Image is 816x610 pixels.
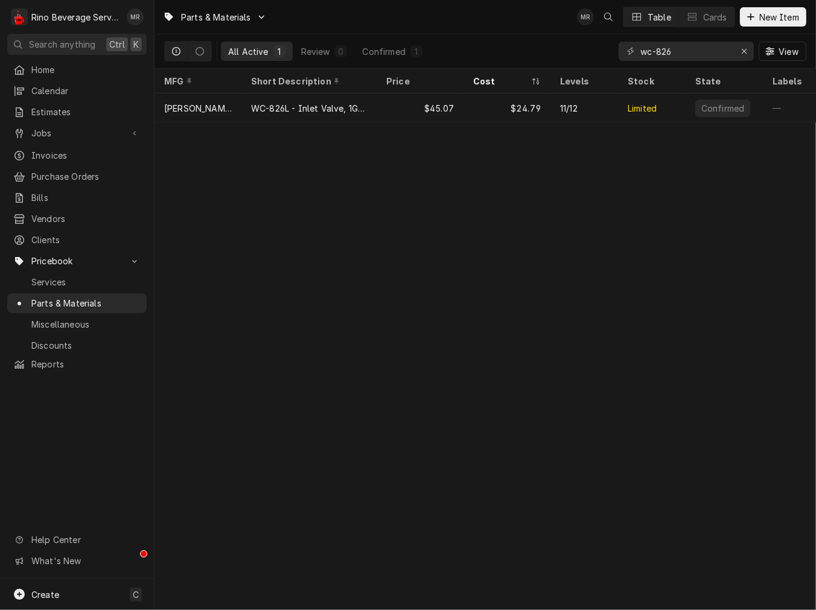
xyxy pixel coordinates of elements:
a: Miscellaneous [7,314,147,334]
div: 1 [276,45,283,58]
span: Pricebook [31,255,123,267]
div: Cards [703,11,727,24]
span: Purchase Orders [31,170,141,183]
div: 1 [413,45,420,58]
a: Go to Pricebook [7,251,147,271]
a: Clients [7,230,147,250]
button: Search anythingCtrlK [7,34,147,55]
div: Table [648,11,671,24]
a: Go to Parts & Materials [158,7,272,27]
span: Estimates [31,106,141,118]
span: Help Center [31,533,139,546]
a: Invoices [7,145,147,165]
span: Reports [31,358,141,370]
div: Confirmed [363,45,406,58]
input: Keyword search [640,42,731,61]
a: Go to What's New [7,551,147,571]
a: Calendar [7,81,147,101]
div: All Active [228,45,269,58]
span: Bills [31,191,141,204]
span: Invoices [31,149,141,162]
div: Levels [560,75,606,87]
div: MR [577,8,594,25]
div: 11/12 [560,102,578,115]
a: Go to Help Center [7,530,147,550]
a: Vendors [7,209,147,229]
div: Confirmed [700,102,745,115]
a: Estimates [7,102,147,122]
a: Parts & Materials [7,293,147,313]
div: State [695,75,751,87]
div: 0 [337,45,345,58]
a: Go to Jobs [7,123,147,143]
span: Search anything [29,38,95,51]
span: Miscellaneous [31,318,141,331]
a: Bills [7,188,147,208]
span: Parts & Materials [181,11,251,24]
a: Reports [7,354,147,374]
span: K [133,38,139,51]
span: What's New [31,554,139,567]
a: Services [7,272,147,292]
span: Create [31,589,59,600]
div: [PERSON_NAME] [164,102,232,115]
div: Price [386,75,451,87]
div: MFG [164,75,229,87]
div: Rino Beverage Service's Avatar [11,8,28,25]
button: New Item [740,7,806,27]
div: $24.79 [464,94,550,122]
button: Erase input [735,42,754,61]
span: Discounts [31,339,141,352]
div: Melissa Rinehart's Avatar [577,8,594,25]
span: New Item [757,11,802,24]
button: Open search [599,7,618,27]
span: Parts & Materials [31,297,141,310]
div: Review [301,45,330,58]
div: WC-826L - Inlet Valve, 1GPM [251,102,367,115]
div: MR [127,8,144,25]
a: Discounts [7,335,147,355]
span: Jobs [31,127,123,139]
div: Stock [628,75,674,87]
div: Short Description [251,75,365,87]
button: View [759,42,806,61]
span: Home [31,63,141,76]
a: Purchase Orders [7,167,147,186]
div: Limited [628,102,657,115]
div: Rino Beverage Service [31,11,120,24]
div: Cost [473,75,529,87]
span: Calendar [31,84,141,97]
a: Home [7,60,147,80]
span: Ctrl [109,38,125,51]
div: R [11,8,28,25]
span: Vendors [31,212,141,225]
div: $45.07 [377,94,464,122]
span: Services [31,276,141,288]
span: C [133,588,139,601]
div: Melissa Rinehart's Avatar [127,8,144,25]
span: Clients [31,234,141,246]
span: View [776,45,801,58]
